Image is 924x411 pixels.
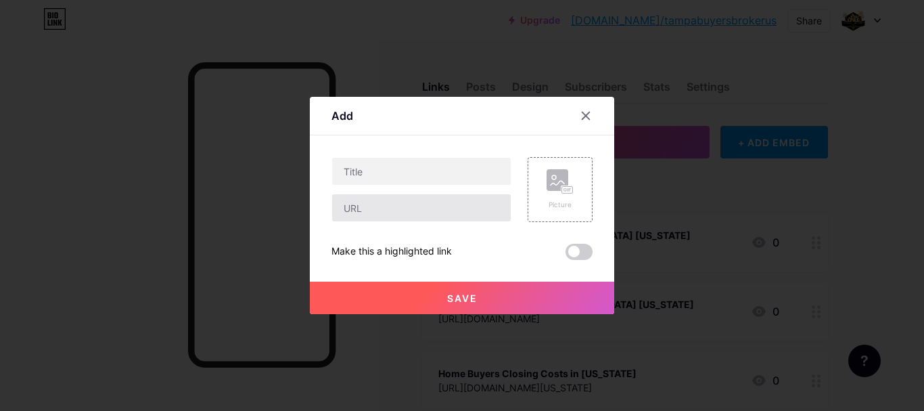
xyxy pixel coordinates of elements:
input: URL [332,194,511,221]
button: Save [310,282,614,314]
div: Add [331,108,353,124]
span: Save [447,293,478,304]
div: Make this a highlighted link [331,244,452,260]
div: Picture [547,200,574,210]
input: Title [332,158,511,185]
